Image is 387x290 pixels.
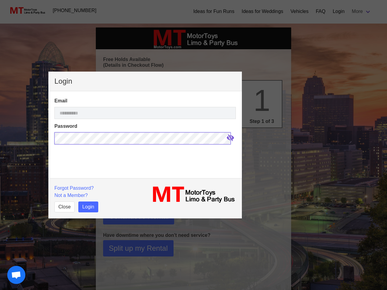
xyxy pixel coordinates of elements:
[54,78,236,85] p: Login
[149,185,236,205] img: MT_logo_name.png
[78,201,98,212] button: Login
[54,185,94,191] a: Forgot Password?
[54,123,236,130] label: Password
[7,266,25,284] div: Open chat
[54,201,75,212] button: Close
[54,193,88,198] a: Not a Member?
[54,97,236,105] label: Email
